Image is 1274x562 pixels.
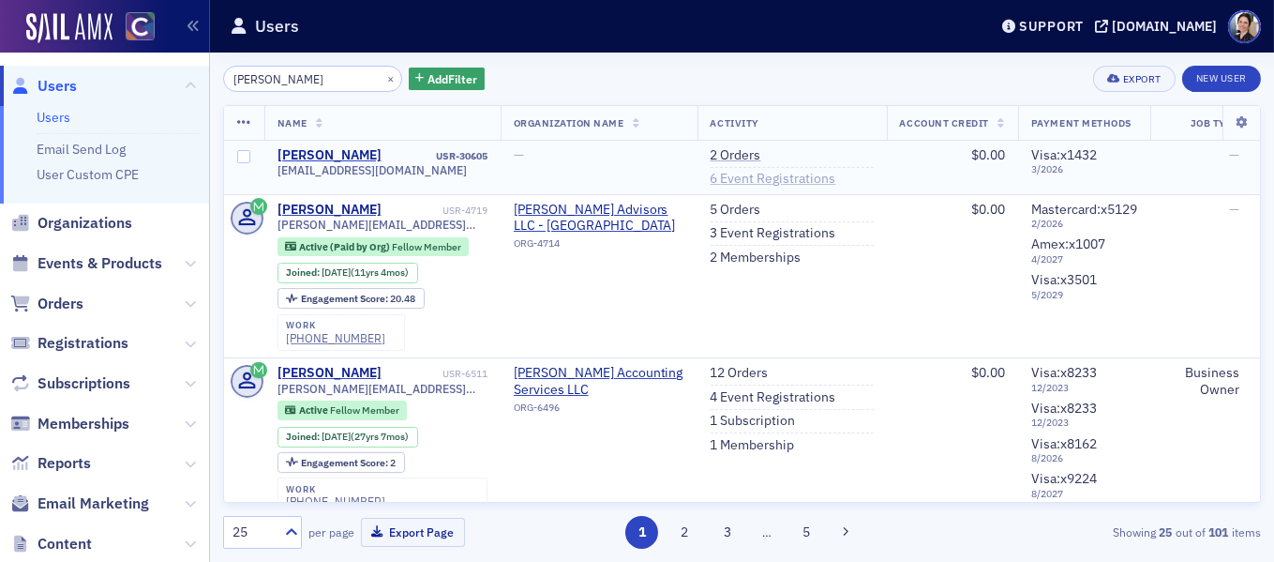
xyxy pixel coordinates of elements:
span: Email Marketing [37,494,149,514]
span: Memberships [37,414,129,434]
span: [PERSON_NAME][EMAIL_ADDRESS][PERSON_NAME][DOMAIN_NAME] [277,218,487,232]
a: 6 Event Registrations [711,171,836,188]
span: — [514,146,524,163]
span: Visa : x8162 [1031,435,1097,452]
span: Amex : x1007 [1031,235,1105,252]
div: ORG-6496 [514,402,684,420]
button: 2 [668,516,701,549]
span: Visa : x1432 [1031,146,1097,163]
a: [PERSON_NAME] [277,147,382,164]
span: Visa : x9224 [1031,470,1097,487]
span: Fellow Member [330,403,399,417]
button: AddFilter [409,68,486,91]
a: 5 Orders [711,202,761,219]
div: [PERSON_NAME] [277,202,382,219]
span: [DATE] [322,266,351,279]
span: 5 / 2029 [1031,289,1137,301]
div: work [286,320,385,331]
span: 4 / 2027 [1031,253,1137,266]
div: Engagement Score: 2 [277,452,405,473]
label: per page [308,524,354,540]
span: 8 / 2027 [1031,488,1137,500]
span: Active [299,403,330,417]
input: Search… [223,66,402,92]
a: Email Marketing [10,494,149,514]
a: Orders [10,294,83,314]
button: 1 [625,516,658,549]
span: Mastercard : x5129 [1031,201,1137,218]
a: Active Fellow Member [285,404,398,417]
span: Grant Thornton Advisors LLC - Denver [514,202,684,235]
span: 12 / 2023 [1031,417,1137,429]
span: Job Type [1191,116,1239,129]
a: Email Send Log [37,141,126,158]
a: View Homepage [112,12,155,44]
a: Users [10,76,77,97]
a: [PHONE_NUMBER] [286,494,385,509]
button: Export [1093,66,1175,92]
span: $0.00 [971,146,1005,163]
div: 20.48 [301,294,415,304]
a: Reports [10,453,91,474]
a: [PERSON_NAME] Advisors LLC - [GEOGRAPHIC_DATA] [514,202,684,235]
span: Users [37,76,77,97]
a: SailAMX [26,13,112,43]
span: Visa : x3501 [1031,271,1097,288]
span: Orders [37,294,83,314]
div: Active: Active: Fellow Member [277,401,408,419]
span: 2 / 2026 [1031,218,1137,230]
button: 3 [711,516,743,549]
button: 5 [789,516,822,549]
span: Joined : [286,431,322,443]
a: 12 Orders [711,365,769,382]
a: Events & Products [10,253,162,274]
span: Joined : [286,266,322,279]
span: Fellow Member [392,240,461,253]
button: [DOMAIN_NAME] [1095,20,1223,33]
span: Events & Products [37,253,162,274]
div: Active (Paid by Org): Active (Paid by Org): Fellow Member [277,237,470,256]
span: 8 / 2026 [1031,452,1137,464]
span: Payment Methods [1031,116,1132,129]
a: 3 Event Registrations [711,225,836,242]
a: 2 Memberships [711,250,802,266]
div: 2 [301,458,396,468]
div: Joined: 1998-01-31 00:00:00 [277,427,418,448]
span: Add Filter [427,70,477,87]
a: Registrations [10,333,128,354]
a: [PERSON_NAME] [277,365,382,382]
div: USR-4719 [384,205,487,217]
div: ORG-4714 [514,237,684,256]
div: (27yrs 7mos) [322,431,409,443]
span: Name [277,116,307,129]
span: 3 / 2026 [1031,163,1137,175]
button: Export Page [361,518,465,547]
span: Active (Paid by Org) [299,240,392,253]
div: 25 [232,523,274,542]
span: … [754,524,780,540]
span: Visa : x8233 [1031,400,1097,417]
a: 2 Orders [711,147,761,164]
span: [DATE] [322,430,351,443]
div: Export [1123,74,1162,84]
span: — [1229,201,1239,218]
span: Reports [37,453,91,474]
span: Registrations [37,333,128,354]
a: [PHONE_NUMBER] [286,331,385,345]
span: Organization Name [514,116,624,129]
span: — [1229,146,1239,163]
a: 1 Membership [711,437,795,454]
span: 12 / 2023 [1031,382,1137,394]
h1: Users [255,15,299,38]
div: Engagement Score: 20.48 [277,288,425,309]
div: Support [1019,18,1084,35]
strong: 101 [1206,524,1232,540]
a: Content [10,534,92,554]
a: Memberships [10,414,129,434]
a: [PERSON_NAME] Accounting Services LLC [514,365,684,398]
div: [DOMAIN_NAME] [1112,18,1217,35]
div: (11yrs 4mos) [322,266,409,279]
